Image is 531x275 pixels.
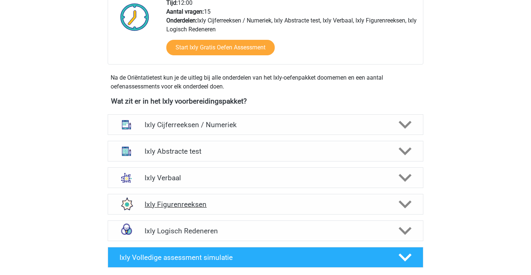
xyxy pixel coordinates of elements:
[145,174,386,182] h4: Ixly Verbaal
[119,253,386,262] h4: Ixly Volledige assessment simulatie
[105,247,426,268] a: Ixly Volledige assessment simulatie
[145,121,386,129] h4: Ixly Cijferreeksen / Numeriek
[105,194,426,215] a: figuurreeksen Ixly Figurenreeksen
[105,220,426,241] a: syllogismen Ixly Logisch Redeneren
[166,8,204,15] b: Aantal vragen:
[105,114,426,135] a: cijferreeksen Ixly Cijferreeksen / Numeriek
[166,17,197,24] b: Onderdelen:
[105,167,426,188] a: analogieen Ixly Verbaal
[117,221,136,240] img: syllogismen
[166,40,275,55] a: Start Ixly Gratis Oefen Assessment
[117,195,136,214] img: figuurreeksen
[145,227,386,235] h4: Ixly Logisch Redeneren
[105,141,426,161] a: abstracte matrices Ixly Abstracte test
[111,97,420,105] h4: Wat zit er in het Ixly voorbereidingspakket?
[108,73,423,91] div: Na de Oriëntatietest kun je de uitleg bij alle onderdelen van het Ixly-oefenpakket doornemen en e...
[145,200,386,209] h4: Ixly Figurenreeksen
[145,147,386,156] h4: Ixly Abstracte test
[117,115,136,134] img: cijferreeksen
[117,168,136,187] img: analogieen
[117,142,136,161] img: abstracte matrices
